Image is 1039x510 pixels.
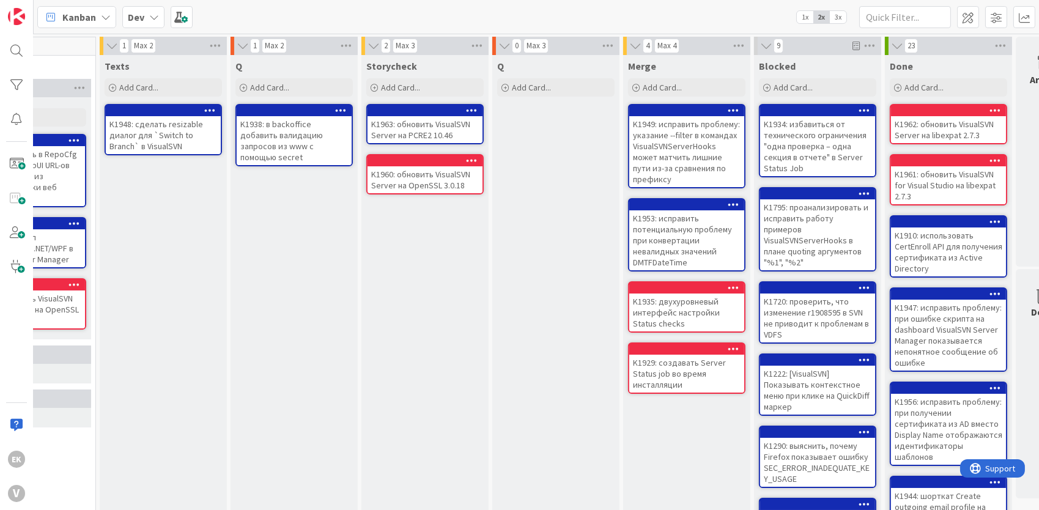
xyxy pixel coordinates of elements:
div: K1934: избавиться от технического ограничения "одна проверка – одна секция в отчете" в Server Sta... [760,116,875,176]
div: K1929: создавать Server Status job во время инсталляции [629,344,744,393]
div: K1935: двухуровневый интерфейс настройки Status checks [629,283,744,331]
div: K1222: [VisualSVN] Показывать контекстное меню при клике на QuickDiff маркер [760,366,875,415]
div: K1947: исправить проблему: при ошибке скрипта на dashboard VisualSVN Server Manager показывается ... [891,289,1006,371]
div: K1960: обновить VisualSVN Server на OpenSSL 3.0.18 [368,155,483,193]
div: K1956: исправить проблему: при получении сертификата из AD вместо Display Name отображаются идент... [891,383,1006,465]
span: Q [235,60,242,72]
div: K1720: проверить, что изменение r1908595 в SVN не приводит к проблемам в VDFS [760,294,875,342]
div: K1953: исправить потенциальную проблему при конвертации невалидных значений DMTFDateTime [629,210,744,270]
b: Dev [128,11,144,23]
span: Add Card... [250,82,289,93]
div: K1953: исправить потенциальную проблему при конвертации невалидных значений DMTFDateTime [629,199,744,270]
span: Add Card... [119,82,158,93]
input: Quick Filter... [859,6,951,28]
div: K1962: обновить VisualSVN Server на libexpat 2.7.3 [891,105,1006,143]
div: K1720: проверить, что изменение r1908595 в SVN не приводит к проблемам в VDFS [760,283,875,342]
div: K1938: в backoffice добавить валидацию запросов из www с помощью secret [237,105,352,165]
div: K1938: в backoffice добавить валидацию запросов из www с помощью secret [237,116,352,165]
span: Texts [105,60,130,72]
span: Q [497,60,504,72]
span: Support [26,2,56,17]
div: K1962: обновить VisualSVN Server на libexpat 2.7.3 [891,116,1006,143]
span: Add Card... [904,82,944,93]
div: K1961: обновить VisualSVN for Visual Studio на libexpat 2.7.3 [891,155,1006,204]
div: V [8,485,25,502]
div: K1290: выяснить, почему Firefox показывает ошибку SEC_ERROR_INADEQUATE_KEY_USAGE [760,427,875,487]
div: K1795: проанализировать и исправить работу примеров VisualSVNServerHooks в плане quoting аргумент... [760,188,875,270]
div: K1910: использовать CertEnroll API для получения сертификата из Active Directory [891,216,1006,276]
div: K1948: сделать resizable диалог для `Switch to Branch` в VisualSVN [106,105,221,154]
div: K1963: обновить VisualSVN Server на PCRE2 10.46 [368,116,483,143]
span: 23 [904,39,918,53]
div: Max 3 [527,43,545,49]
span: Done [890,60,913,72]
span: 0 [512,39,522,53]
div: K1795: проанализировать и исправить работу примеров VisualSVNServerHooks в плане quoting аргумент... [760,199,875,270]
span: 1 [119,39,129,53]
span: Add Card... [774,82,813,93]
span: Add Card... [643,82,682,93]
div: K1935: двухуровневый интерфейс настройки Status checks [629,294,744,331]
div: K1956: исправить проблему: при получении сертификата из AD вместо Display Name отображаются идент... [891,394,1006,465]
span: 4 [643,39,653,53]
div: EK [8,451,25,468]
span: Merge [628,60,656,72]
div: K1290: выяснить, почему Firefox показывает ошибку SEC_ERROR_INADEQUATE_KEY_USAGE [760,438,875,487]
span: 1 [250,39,260,53]
span: Storycheck [366,60,417,72]
span: Kanban [62,10,96,24]
span: 1x [797,11,813,23]
div: K1222: [VisualSVN] Показывать контекстное меню при клике на QuickDiff маркер [760,355,875,415]
div: K1929: создавать Server Status job во время инсталляции [629,355,744,393]
span: Add Card... [381,82,420,93]
div: K1910: использовать CertEnroll API для получения сертификата из Active Directory [891,227,1006,276]
span: Blocked [759,60,796,72]
span: 9 [774,39,783,53]
div: K1963: обновить VisualSVN Server на PCRE2 10.46 [368,105,483,143]
span: Add Card... [512,82,551,93]
span: 3x [830,11,846,23]
div: K1949: исправить проблему: указание --filter в командах VisualSVNServerHooks может матчить лишние... [629,116,744,187]
div: K1960: обновить VisualSVN Server на OpenSSL 3.0.18 [368,166,483,193]
div: K1947: исправить проблему: при ошибке скрипта на dashboard VisualSVN Server Manager показывается ... [891,300,1006,371]
div: K1949: исправить проблему: указание --filter в командах VisualSVNServerHooks может матчить лишние... [629,105,744,187]
span: 2 [381,39,391,53]
div: K1934: избавиться от технического ограничения "одна проверка – одна секция в отчете" в Server Sta... [760,105,875,176]
img: Visit kanbanzone.com [8,8,25,25]
div: Max 4 [657,43,676,49]
div: K1948: сделать resizable диалог для `Switch to Branch` в VisualSVN [106,116,221,154]
div: Max 3 [396,43,415,49]
div: Max 2 [265,43,284,49]
span: 2x [813,11,830,23]
div: Max 2 [134,43,153,49]
div: K1961: обновить VisualSVN for Visual Studio на libexpat 2.7.3 [891,166,1006,204]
